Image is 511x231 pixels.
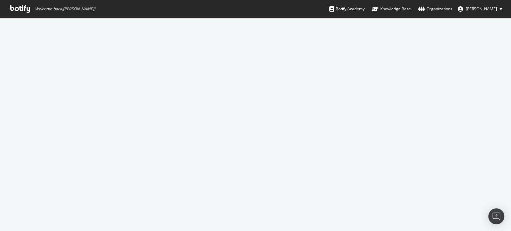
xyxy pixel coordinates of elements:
[452,4,508,14] button: [PERSON_NAME]
[35,6,95,12] span: Welcome back, [PERSON_NAME] !
[372,6,411,12] div: Knowledge Base
[329,6,365,12] div: Botify Academy
[418,6,452,12] div: Organizations
[466,6,497,12] span: Marta Plaza
[232,107,279,131] div: animation
[488,208,504,224] div: Open Intercom Messenger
